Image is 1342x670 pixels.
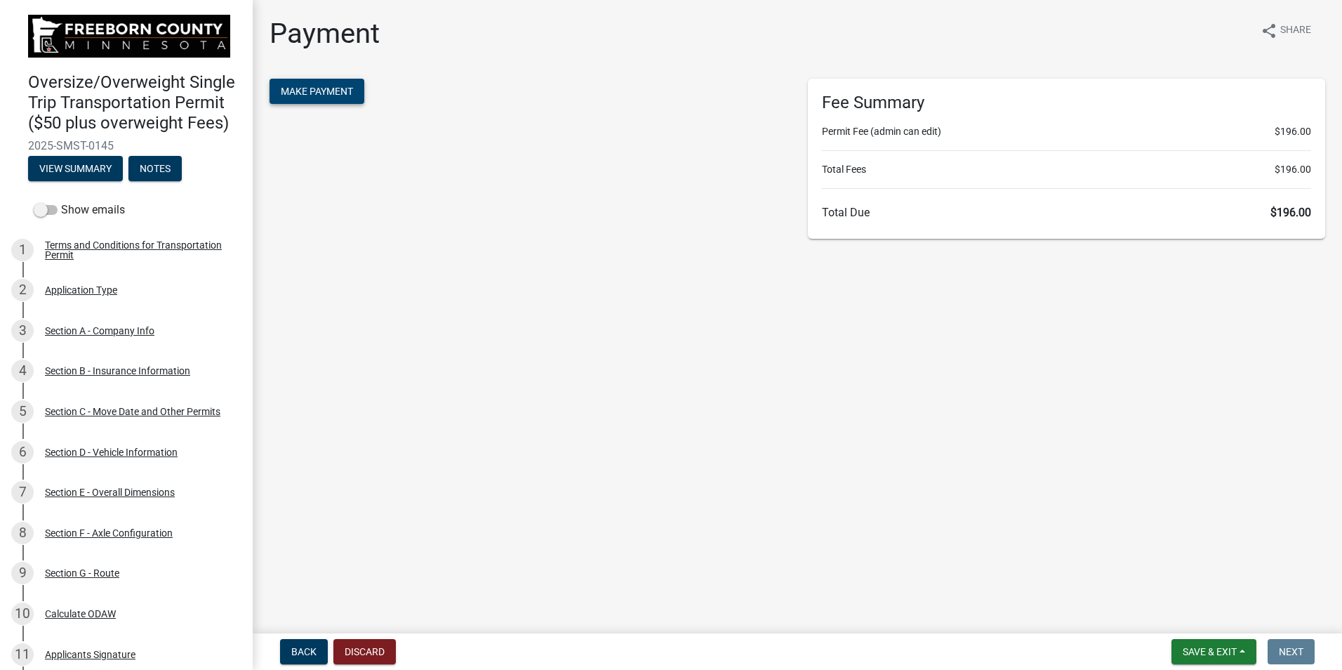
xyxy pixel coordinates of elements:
[1275,124,1311,139] span: $196.00
[11,320,34,342] div: 3
[34,202,125,218] label: Show emails
[291,646,317,657] span: Back
[1280,22,1311,39] span: Share
[822,93,1311,113] h6: Fee Summary
[270,17,380,51] h1: Payment
[45,366,190,376] div: Section B - Insurance Information
[1249,17,1322,44] button: shareShare
[1183,646,1237,657] span: Save & Exit
[11,522,34,544] div: 8
[11,239,34,261] div: 1
[45,568,119,578] div: Section G - Route
[1268,639,1315,664] button: Next
[28,139,225,152] span: 2025-SMST-0145
[45,407,220,416] div: Section C - Move Date and Other Permits
[280,639,328,664] button: Back
[45,240,230,260] div: Terms and Conditions for Transportation Permit
[45,650,135,659] div: Applicants Signature
[333,639,396,664] button: Discard
[281,86,353,97] span: Make Payment
[45,285,117,295] div: Application Type
[45,326,154,336] div: Section A - Company Info
[11,562,34,584] div: 9
[11,603,34,625] div: 10
[128,156,182,181] button: Notes
[1261,22,1277,39] i: share
[1279,646,1303,657] span: Next
[11,400,34,423] div: 5
[11,481,34,504] div: 7
[45,609,116,619] div: Calculate ODAW
[128,164,182,175] wm-modal-confirm: Notes
[11,279,34,301] div: 2
[11,441,34,464] div: 6
[1275,162,1311,177] span: $196.00
[1270,206,1311,219] span: $196.00
[45,447,178,457] div: Section D - Vehicle Information
[822,206,1311,219] h6: Total Due
[28,164,123,175] wm-modal-confirm: Summary
[270,79,364,104] button: Make Payment
[1171,639,1256,664] button: Save & Exit
[11,360,34,382] div: 4
[28,15,230,58] img: Freeborn County, Minnesota
[28,156,123,181] button: View Summary
[822,162,1311,177] li: Total Fees
[28,72,241,133] h4: Oversize/Overweight Single Trip Transportation Permit ($50 plus overweight Fees)
[45,487,175,497] div: Section E - Overall Dimensions
[11,643,34,666] div: 11
[45,528,173,538] div: Section F - Axle Configuration
[822,124,1311,139] li: Permit Fee (admin can edit)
